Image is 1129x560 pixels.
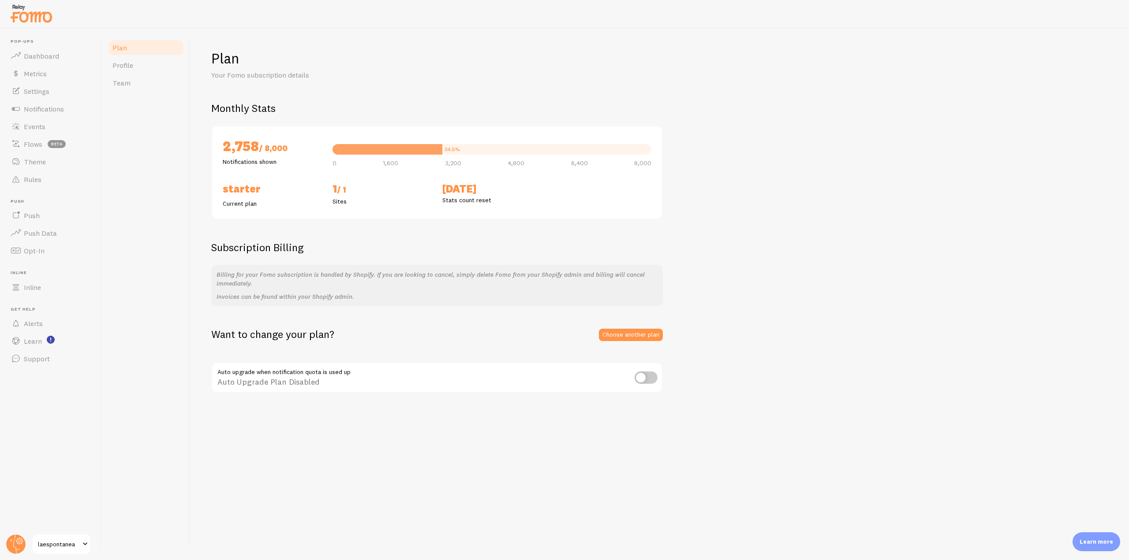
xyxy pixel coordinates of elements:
[38,539,80,549] span: laespontanea
[24,246,45,255] span: Opt-In
[107,39,184,56] a: Plan
[5,135,96,153] a: Flows beta
[24,175,41,184] span: Rules
[445,147,460,152] div: 34.5%
[599,329,663,341] a: Choose another plan
[5,171,96,188] a: Rules
[112,61,133,70] span: Profile
[211,70,423,80] p: Your Fomo subscription details
[24,211,40,220] span: Push
[442,182,542,196] h2: [DATE]
[11,199,96,204] span: Push
[223,157,322,166] p: Notifications shown
[11,39,96,45] span: Pop-ups
[217,292,658,301] p: Invoices can be found within your Shopify admin.
[9,2,53,25] img: fomo-relay-logo-orange.svg
[24,87,49,96] span: Settings
[442,196,542,204] p: Stats count reset
[47,336,55,344] svg: <p>Watch New Feature Tutorials!</p>
[1080,538,1113,546] p: Learn more
[24,122,45,131] span: Events
[217,270,658,288] p: Billing for your Fomo subscription is handled by Shopify. If you are looking to cancel, simply de...
[48,140,66,148] span: beta
[223,182,322,196] h2: Starter
[333,197,432,206] p: Sites
[337,185,346,195] span: / 1
[259,143,288,153] span: / 8,000
[24,229,57,237] span: Push Data
[5,153,96,171] a: Theme
[24,140,42,148] span: Flows
[211,241,663,254] h2: Subscription Billing
[11,270,96,276] span: Inline
[5,65,96,82] a: Metrics
[445,160,461,166] span: 3,200
[5,315,96,332] a: Alerts
[24,69,47,78] span: Metrics
[5,118,96,135] a: Events
[1073,532,1120,551] div: Learn more
[508,160,524,166] span: 4,800
[5,207,96,224] a: Push
[24,337,42,345] span: Learn
[211,327,334,341] h2: Want to change your plan?
[5,332,96,350] a: Learn
[223,137,322,157] h2: 2,758
[24,319,43,328] span: Alerts
[112,78,131,87] span: Team
[333,160,336,166] span: 0
[383,160,398,166] span: 1,600
[333,182,432,197] h2: 1
[634,160,651,166] span: 8,000
[223,199,322,208] p: Current plan
[32,534,91,555] a: laespontanea
[107,56,184,74] a: Profile
[107,74,184,92] a: Team
[24,283,41,292] span: Inline
[211,49,1108,67] h1: Plan
[5,100,96,118] a: Notifications
[24,52,59,60] span: Dashboard
[5,224,96,242] a: Push Data
[5,47,96,65] a: Dashboard
[5,350,96,367] a: Support
[211,362,663,394] div: Auto Upgrade Plan Disabled
[24,354,50,363] span: Support
[11,307,96,312] span: Get Help
[571,160,588,166] span: 6,400
[5,82,96,100] a: Settings
[5,278,96,296] a: Inline
[24,104,64,113] span: Notifications
[24,157,46,166] span: Theme
[211,101,1108,115] h2: Monthly Stats
[112,43,127,52] span: Plan
[5,242,96,260] a: Opt-In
